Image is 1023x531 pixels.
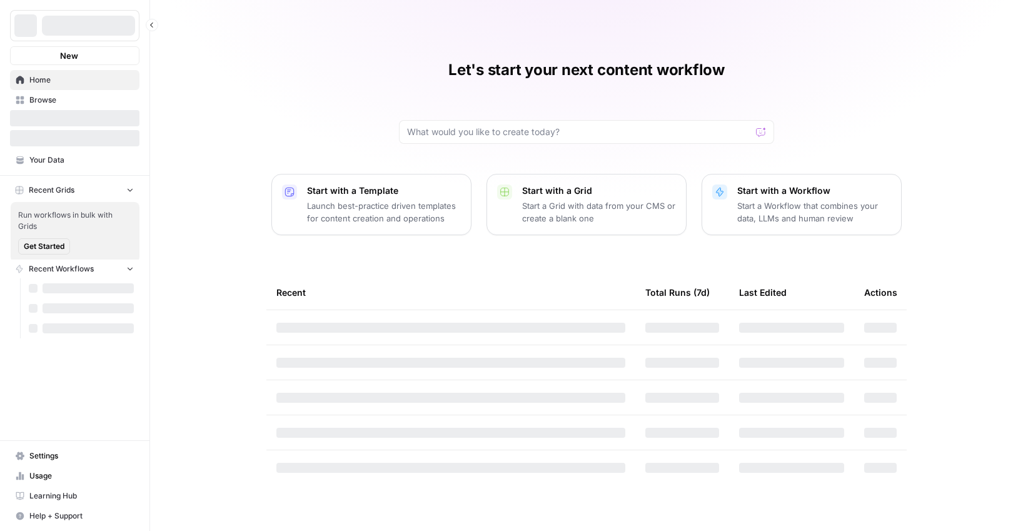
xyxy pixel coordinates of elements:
[702,174,902,235] button: Start with a WorkflowStart a Workflow that combines your data, LLMs and human review
[24,241,64,252] span: Get Started
[18,210,132,232] span: Run workflows in bulk with Grids
[29,490,134,502] span: Learning Hub
[29,74,134,86] span: Home
[10,260,139,278] button: Recent Workflows
[10,466,139,486] a: Usage
[864,275,897,310] div: Actions
[10,150,139,170] a: Your Data
[10,181,139,200] button: Recent Grids
[10,506,139,526] button: Help + Support
[29,450,134,462] span: Settings
[10,446,139,466] a: Settings
[29,154,134,166] span: Your Data
[29,263,94,275] span: Recent Workflows
[407,126,751,138] input: What would you like to create today?
[645,275,710,310] div: Total Runs (7d)
[29,510,134,522] span: Help + Support
[29,94,134,106] span: Browse
[10,46,139,65] button: New
[29,470,134,482] span: Usage
[18,238,70,255] button: Get Started
[271,174,471,235] button: Start with a TemplateLaunch best-practice driven templates for content creation and operations
[737,185,891,197] p: Start with a Workflow
[307,200,461,225] p: Launch best-practice driven templates for content creation and operations
[276,275,625,310] div: Recent
[737,200,891,225] p: Start a Workflow that combines your data, LLMs and human review
[60,49,78,62] span: New
[10,90,139,110] a: Browse
[486,174,687,235] button: Start with a GridStart a Grid with data from your CMS or create a blank one
[29,185,74,196] span: Recent Grids
[739,275,787,310] div: Last Edited
[522,200,676,225] p: Start a Grid with data from your CMS or create a blank one
[10,70,139,90] a: Home
[10,486,139,506] a: Learning Hub
[522,185,676,197] p: Start with a Grid
[307,185,461,197] p: Start with a Template
[448,60,725,80] h1: Let's start your next content workflow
